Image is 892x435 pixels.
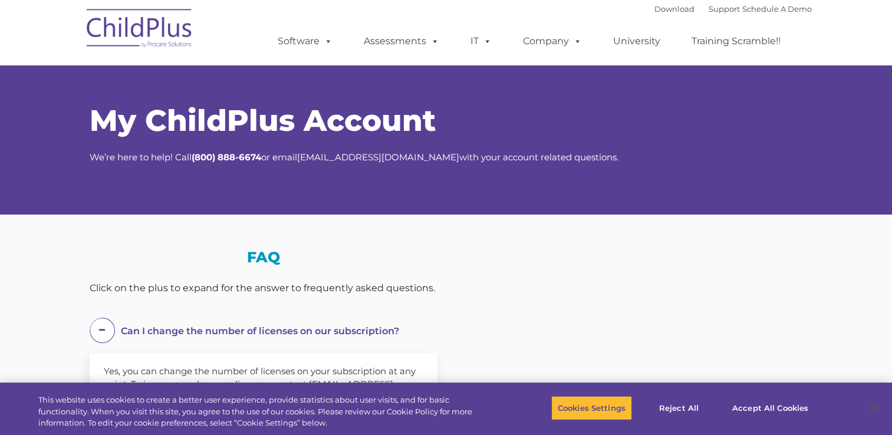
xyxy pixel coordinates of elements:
img: ChildPlus by Procare Solutions [81,1,199,60]
a: University [601,29,672,53]
h3: FAQ [90,250,437,265]
a: Schedule A Demo [742,4,812,14]
button: Accept All Cookies [726,396,815,420]
span: We’re here to help! Call or email with your account related questions. [90,151,618,163]
font: | [654,4,812,14]
button: Cookies Settings [551,396,632,420]
a: Company [511,29,594,53]
a: Training Scramble!! [680,29,792,53]
a: [EMAIL_ADDRESS][DOMAIN_NAME] [297,151,459,163]
span: Can I change the number of licenses on our subscription? [121,325,399,337]
strong: 800) 888-6674 [195,151,261,163]
div: This website uses cookies to create a better user experience, provide statistics about user visit... [38,394,491,429]
span: My ChildPlus Account [90,103,436,139]
a: IT [459,29,503,53]
a: Software [266,29,344,53]
a: Assessments [352,29,451,53]
div: Click on the plus to expand for the answer to frequently asked questions. [90,279,437,297]
button: Reject All [642,396,716,420]
a: Support [709,4,740,14]
a: Download [654,4,694,14]
strong: ( [192,151,195,163]
button: Close [860,395,886,421]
